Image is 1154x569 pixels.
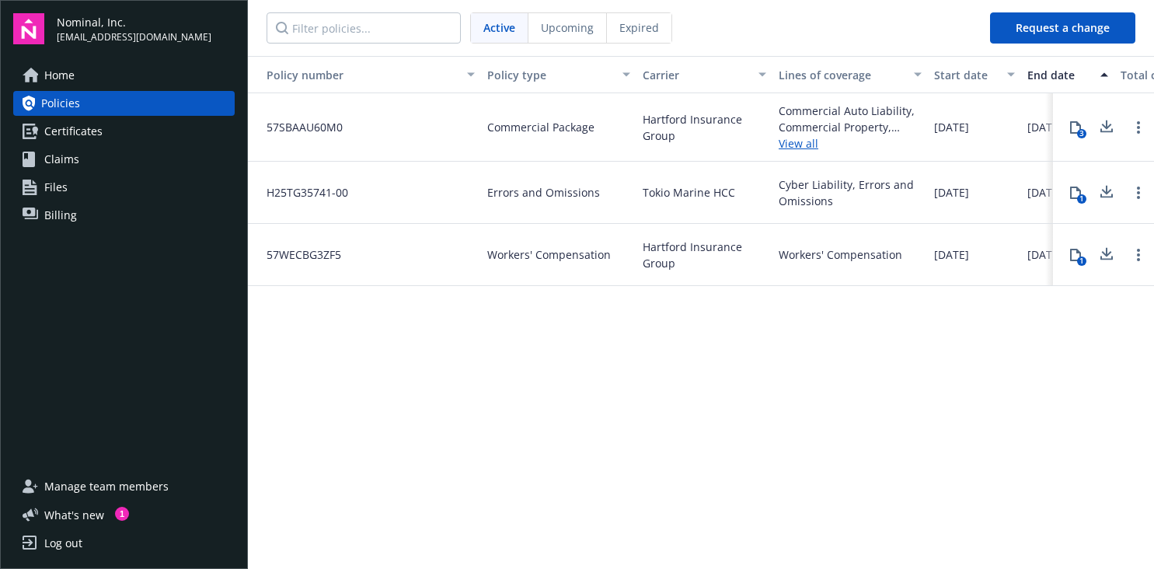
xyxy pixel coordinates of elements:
span: [DATE] [934,184,969,201]
button: End date [1021,56,1114,93]
button: Carrier [636,56,772,93]
button: Lines of coverage [772,56,928,93]
span: Claims [44,147,79,172]
span: Billing [44,203,77,228]
div: Cyber Liability, Errors and Omissions [779,176,922,209]
a: Open options [1129,183,1148,202]
div: Policy type [487,67,613,83]
a: Home [13,63,235,88]
div: End date [1027,67,1091,83]
span: Certificates [44,119,103,144]
span: Policies [41,91,80,116]
span: H25TG35741-00 [254,184,348,201]
span: 57SBAAU60M0 [254,119,343,135]
input: Filter policies... [267,12,461,44]
span: Tokio Marine HCC [643,184,735,201]
div: 1 [1077,257,1086,266]
span: Nominal, Inc. [57,14,211,30]
button: What's new1 [13,507,129,523]
span: 57WECBG3ZF5 [254,246,341,263]
button: Start date [928,56,1021,93]
div: Carrier [643,67,749,83]
a: View all [779,135,922,152]
span: [DATE] [934,119,969,135]
div: Toggle SortBy [254,67,458,83]
a: Manage team members [13,474,235,499]
button: 1 [1060,239,1091,271]
span: [DATE] [934,246,969,263]
span: Commercial Package [487,119,594,135]
a: Open options [1129,246,1148,264]
span: [EMAIL_ADDRESS][DOMAIN_NAME] [57,30,211,44]
div: Policy number [254,67,458,83]
span: Hartford Insurance Group [643,239,766,271]
a: Billing [13,203,235,228]
div: 3 [1077,129,1086,138]
span: Home [44,63,75,88]
button: Request a change [990,12,1135,44]
span: Upcoming [541,19,594,36]
a: Files [13,175,235,200]
span: Files [44,175,68,200]
span: Workers' Compensation [487,246,611,263]
div: Start date [934,67,998,83]
a: Certificates [13,119,235,144]
div: Commercial Auto Liability, Commercial Property, General Liability, Commercial Umbrella [779,103,922,135]
div: 1 [115,507,129,521]
a: Open options [1129,118,1148,137]
div: 1 [1077,194,1086,204]
div: Log out [44,531,82,556]
span: [DATE] [1027,246,1062,263]
button: Nominal, Inc.[EMAIL_ADDRESS][DOMAIN_NAME] [57,13,235,44]
span: Hartford Insurance Group [643,111,766,144]
span: Active [483,19,515,36]
button: 3 [1060,112,1091,143]
button: Policy type [481,56,636,93]
button: 1 [1060,177,1091,208]
a: Policies [13,91,235,116]
span: Errors and Omissions [487,184,600,201]
span: [DATE] [1027,119,1062,135]
div: Lines of coverage [779,67,905,83]
span: What ' s new [44,507,104,523]
span: [DATE] [1027,184,1062,201]
span: Expired [619,19,659,36]
span: Manage team members [44,474,169,499]
img: navigator-logo.svg [13,13,44,44]
div: Workers' Compensation [779,246,902,263]
a: Claims [13,147,235,172]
